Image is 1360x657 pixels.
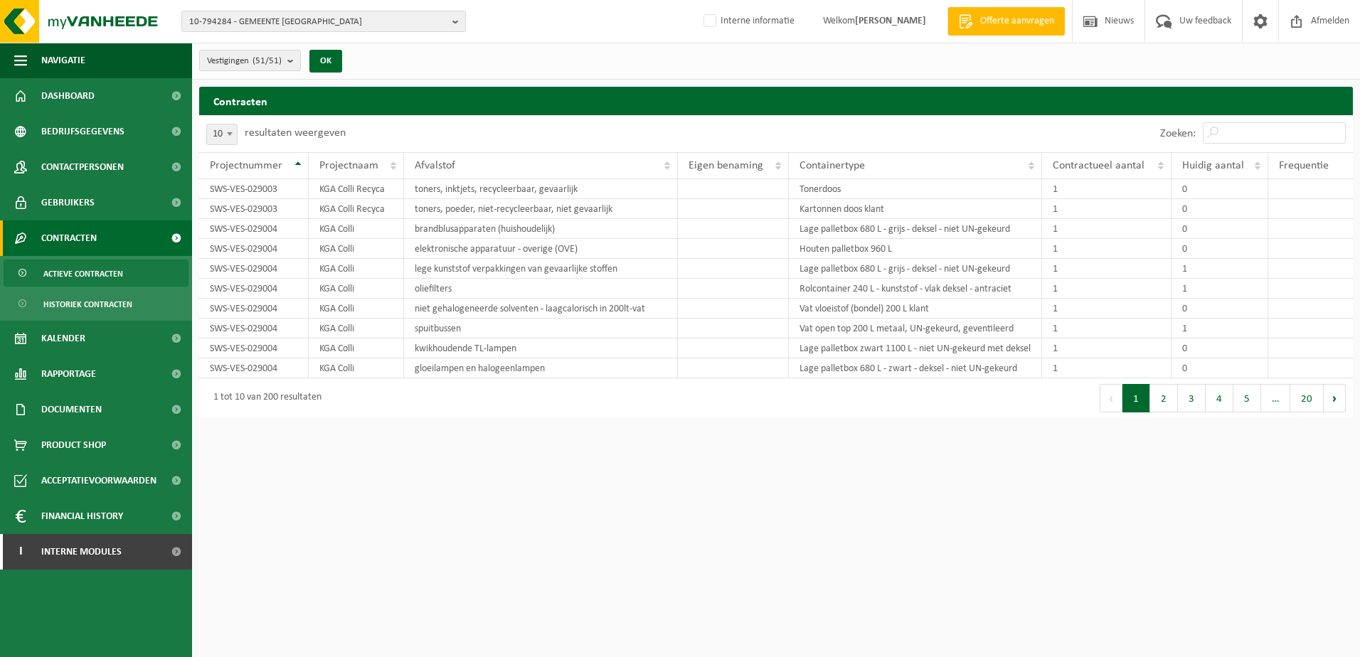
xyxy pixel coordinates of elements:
span: Projectnummer [210,160,282,171]
td: KGA Colli [309,219,404,239]
td: KGA Colli [309,279,404,299]
span: Actieve contracten [43,260,123,287]
td: 1 [1172,279,1268,299]
td: Lage palletbox 680 L - grijs - deksel - niet UN-gekeurd [789,219,1043,239]
button: Previous [1100,384,1122,412]
td: 1 [1042,239,1171,259]
td: kwikhoudende TL-lampen [404,338,678,358]
button: 5 [1233,384,1261,412]
td: spuitbussen [404,319,678,338]
td: 0 [1172,358,1268,378]
td: elektronische apparatuur - overige (OVE) [404,239,678,259]
td: SWS-VES-029004 [199,239,309,259]
td: Lage palletbox 680 L - zwart - deksel - niet UN-gekeurd [789,358,1043,378]
a: Historiek contracten [4,290,188,317]
div: 1 tot 10 van 200 resultaten [206,385,322,411]
td: 1 [1172,319,1268,338]
td: SWS-VES-029004 [199,358,309,378]
span: 10 [206,124,238,145]
span: Gebruikers [41,185,95,220]
td: 0 [1172,299,1268,319]
td: Vat open top 200 L metaal, UN-gekeurd, geventileerd [789,319,1043,338]
span: Financial History [41,498,123,534]
td: 0 [1172,239,1268,259]
td: 0 [1172,199,1268,219]
span: Containertype [799,160,865,171]
button: 1 [1122,384,1150,412]
span: Projectnaam [319,160,378,171]
span: Huidig aantal [1182,160,1244,171]
span: Historiek contracten [43,291,132,318]
td: 1 [1042,259,1171,279]
span: Bedrijfsgegevens [41,114,124,149]
td: 1 [1172,259,1268,279]
button: 2 [1150,384,1178,412]
td: KGA Colli Recyca [309,199,404,219]
td: KGA Colli [309,299,404,319]
span: 10-794284 - GEMEENTE [GEOGRAPHIC_DATA] [189,11,447,33]
td: KGA Colli [309,338,404,358]
span: Interne modules [41,534,122,570]
td: SWS-VES-029004 [199,319,309,338]
td: Kartonnen doos klant [789,199,1043,219]
td: brandblusapparaten (huishoudelijk) [404,219,678,239]
span: Documenten [41,392,102,427]
span: Rapportage [41,356,96,392]
count: (51/51) [253,56,282,65]
td: Tonerdoos [789,179,1043,199]
td: toners, inktjets, recycleerbaar, gevaarlijk [404,179,678,199]
td: Vat vloeistof (bondel) 200 L klant [789,299,1043,319]
td: SWS-VES-029004 [199,259,309,279]
td: niet gehalogeneerde solventen - laagcalorisch in 200lt-vat [404,299,678,319]
button: Vestigingen(51/51) [199,50,301,71]
span: Navigatie [41,43,85,78]
span: Offerte aanvragen [977,14,1058,28]
span: Contractueel aantal [1053,160,1144,171]
strong: [PERSON_NAME] [855,16,926,26]
td: 1 [1042,279,1171,299]
td: 1 [1042,299,1171,319]
span: Dashboard [41,78,95,114]
button: Next [1324,384,1346,412]
span: Acceptatievoorwaarden [41,463,156,498]
span: Contracten [41,220,97,256]
td: oliefilters [404,279,678,299]
span: I [14,534,27,570]
td: Rolcontainer 240 L - kunststof - vlak deksel - antraciet [789,279,1043,299]
td: 1 [1042,219,1171,239]
span: Contactpersonen [41,149,124,185]
td: 0 [1172,338,1268,358]
button: 10-794284 - GEMEENTE [GEOGRAPHIC_DATA] [181,11,466,32]
span: 10 [207,124,237,144]
td: SWS-VES-029004 [199,338,309,358]
td: SWS-VES-029003 [199,179,309,199]
td: SWS-VES-029004 [199,219,309,239]
td: Houten palletbox 960 L [789,239,1043,259]
td: toners, poeder, niet-recycleerbaar, niet gevaarlijk [404,199,678,219]
td: lege kunststof verpakkingen van gevaarlijke stoffen [404,259,678,279]
td: 0 [1172,179,1268,199]
td: Lage palletbox zwart 1100 L - niet UN-gekeurd met deksel [789,338,1043,358]
td: 1 [1042,199,1171,219]
label: Interne informatie [701,11,795,32]
button: 20 [1290,384,1324,412]
span: Afvalstof [415,160,455,171]
td: Lage palletbox 680 L - grijs - deksel - niet UN-gekeurd [789,259,1043,279]
td: KGA Colli [309,319,404,338]
button: 4 [1206,384,1233,412]
label: Zoeken: [1160,128,1196,139]
td: KGA Colli [309,358,404,378]
td: gloeilampen en halogeenlampen [404,358,678,378]
td: KGA Colli Recyca [309,179,404,199]
label: resultaten weergeven [245,127,346,139]
a: Actieve contracten [4,260,188,287]
td: 1 [1042,179,1171,199]
td: KGA Colli [309,259,404,279]
td: 1 [1042,358,1171,378]
td: 1 [1042,319,1171,338]
td: 0 [1172,219,1268,239]
a: Offerte aanvragen [947,7,1065,36]
span: Eigen benaming [689,160,763,171]
h2: Contracten [199,87,1353,114]
button: 3 [1178,384,1206,412]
